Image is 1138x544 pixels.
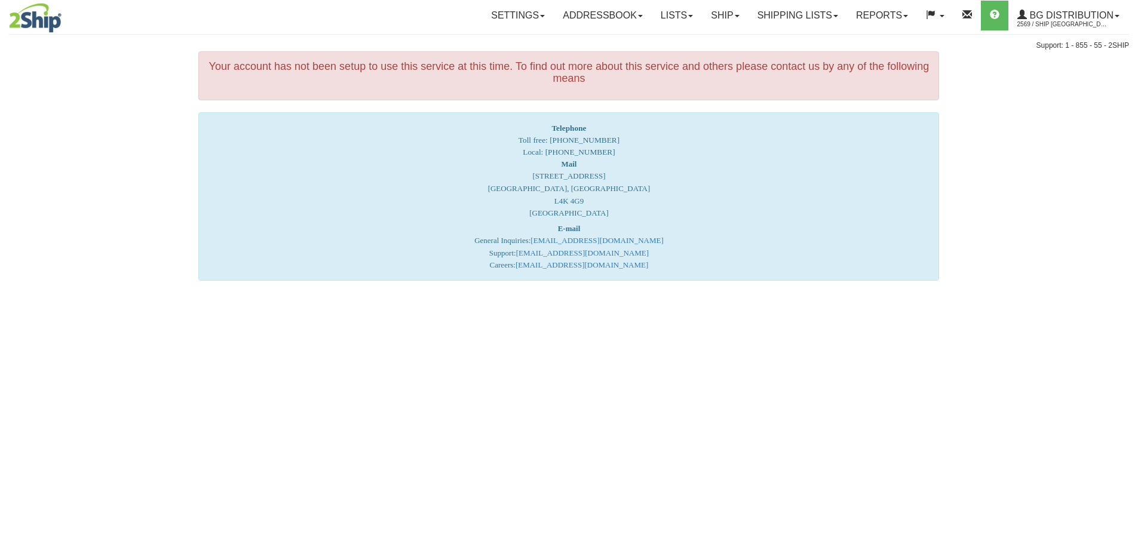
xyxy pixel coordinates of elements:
a: BG Distribution 2569 / Ship [GEOGRAPHIC_DATA] [1008,1,1128,30]
span: BG Distribution [1027,10,1114,20]
strong: Mail [561,159,576,168]
a: Reports [847,1,917,30]
font: [STREET_ADDRESS] [GEOGRAPHIC_DATA], [GEOGRAPHIC_DATA] L4K 4G9 [GEOGRAPHIC_DATA] [488,159,651,217]
iframe: chat widget [1111,211,1137,333]
h4: Your account has not been setup to use this service at this time. To find out more about this ser... [208,61,930,85]
a: Shipping lists [749,1,847,30]
a: Lists [652,1,702,30]
img: logo2569.jpg [9,3,62,33]
span: Toll free: [PHONE_NUMBER] Local: [PHONE_NUMBER] [519,124,619,156]
a: Addressbook [554,1,652,30]
font: General Inquiries: Support: Careers: [474,224,664,270]
a: [EMAIL_ADDRESS][DOMAIN_NAME] [516,248,649,257]
a: Ship [702,1,748,30]
span: 2569 / Ship [GEOGRAPHIC_DATA] [1017,19,1107,30]
div: Support: 1 - 855 - 55 - 2SHIP [9,41,1129,51]
strong: Telephone [551,124,586,133]
a: [EMAIL_ADDRESS][DOMAIN_NAME] [530,236,663,245]
a: [EMAIL_ADDRESS][DOMAIN_NAME] [516,260,648,269]
a: Settings [482,1,554,30]
strong: E-mail [558,224,581,233]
